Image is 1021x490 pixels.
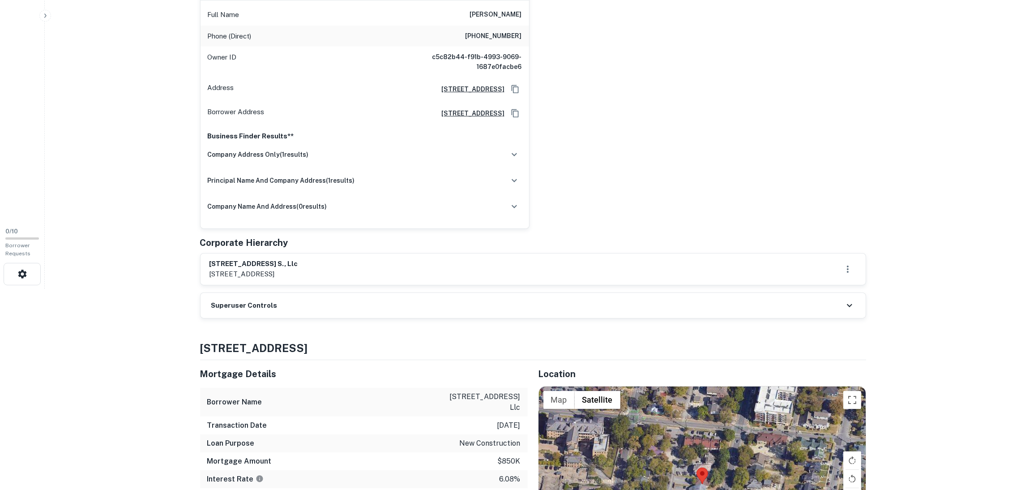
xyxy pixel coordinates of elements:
iframe: Chat Widget [976,418,1021,461]
h6: Transaction Date [207,420,267,431]
a: [STREET_ADDRESS] [435,84,505,94]
h6: [PERSON_NAME] [470,9,522,20]
h6: [STREET_ADDRESS] s., llc [209,259,298,269]
a: [STREET_ADDRESS] [435,108,505,118]
button: Rotate map clockwise [843,451,861,469]
button: Toggle fullscreen view [843,391,861,409]
h4: [STREET_ADDRESS] [200,340,866,356]
p: Business Finder Results** [208,131,522,142]
h6: Borrower Name [207,397,262,408]
span: Borrower Requests [5,242,30,257]
h6: Mortgage Amount [207,456,272,467]
p: Owner ID [208,52,237,72]
p: $850k [498,456,521,467]
button: Rotate map counterclockwise [843,470,861,488]
p: [DATE] [497,420,521,431]
button: Show satellite imagery [575,391,620,409]
p: Borrower Address [208,107,265,120]
h5: Location [538,367,866,381]
h6: c5c82b44-f91b-4993-9069-1687e0facbe6 [414,52,522,72]
button: Copy Address [508,82,522,96]
h6: [PHONE_NUMBER] [466,31,522,42]
h6: Superuser Controls [211,301,278,311]
p: [STREET_ADDRESS] llc [440,391,521,413]
h6: company address only ( 1 results) [208,150,309,159]
h6: principal name and company address ( 1 results) [208,176,355,185]
h6: Interest Rate [207,474,264,485]
span: 0 / 10 [5,228,18,235]
button: Copy Address [508,107,522,120]
h5: Mortgage Details [200,367,528,381]
svg: The interest rates displayed on the website are for informational purposes only and may be report... [256,475,264,483]
h6: company name and address ( 0 results) [208,202,327,211]
h5: Corporate Hierarchy [200,236,288,249]
button: Show street map [543,391,575,409]
p: new construction [460,438,521,449]
h6: Loan Purpose [207,438,255,449]
p: Address [208,82,234,96]
p: [STREET_ADDRESS] [209,269,298,279]
p: Full Name [208,9,239,20]
p: 6.08% [500,474,521,485]
p: Phone (Direct) [208,31,252,42]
